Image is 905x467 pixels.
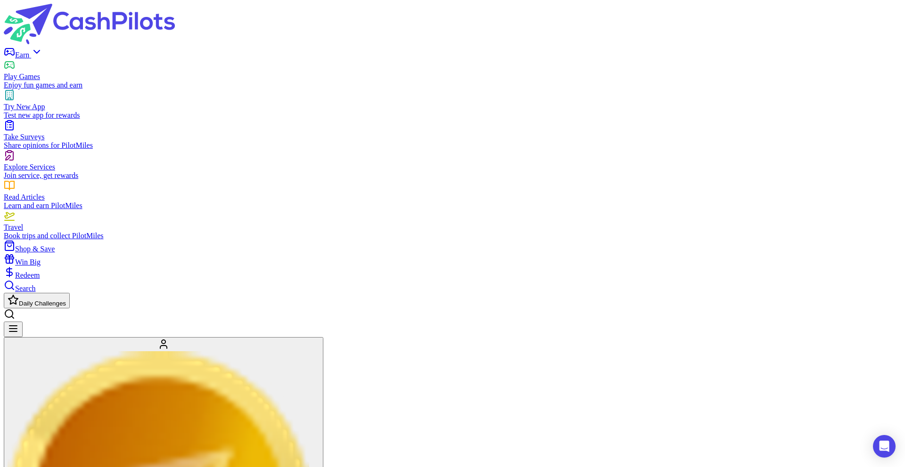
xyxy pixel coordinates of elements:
div: Play Games [4,72,901,81]
div: Share opinions for PilotMiles [4,141,901,150]
span: Shop & Save [15,245,55,253]
a: Play GamesEnjoy fun games and earn [4,64,901,89]
div: Open Intercom Messenger [873,435,896,458]
div: Try New App [4,103,901,111]
a: Read ArticlesLearn and earn PilotMiles [4,185,901,210]
a: Take SurveysShare opinions for PilotMiles [4,124,901,150]
a: TravelBook trips and collect PilotMiles [4,215,901,240]
div: Join service, get rewards [4,171,901,180]
span: Redeem [15,271,40,279]
div: Test new app for rewards [4,111,901,120]
a: Explore ServicesJoin service, get rewards [4,154,901,180]
a: CashPilots Logo [4,4,901,46]
div: Take Surveys [4,133,901,141]
a: Try New AppTest new app for rewards [4,94,901,120]
span: Win Big [15,258,41,266]
a: Search [4,284,36,292]
div: Travel [4,223,901,232]
span: Search [15,284,36,292]
div: Read Articles [4,193,901,201]
div: Book trips and collect PilotMiles [4,232,901,240]
a: Redeem [4,271,40,279]
div: Learn and earn PilotMiles [4,201,901,210]
span: Earn [15,51,31,59]
a: Shop & Save [4,245,55,253]
div: Enjoy fun games and earn [4,81,901,89]
div: Explore Services [4,163,901,171]
a: Earn [4,51,42,59]
button: Daily Challenges [4,293,70,308]
a: Win Big [4,258,41,266]
img: CashPilots Logo [4,4,175,44]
